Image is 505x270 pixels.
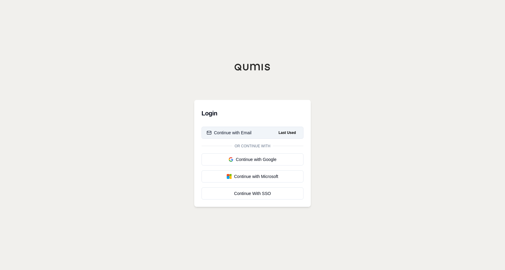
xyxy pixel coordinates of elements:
div: Continue With SSO [207,190,298,197]
span: Last Used [276,129,298,136]
img: Qumis [234,63,271,71]
div: Continue with Microsoft [207,173,298,179]
div: Continue with Email [207,130,252,136]
h3: Login [202,107,303,119]
div: Continue with Google [207,156,298,162]
span: Or continue with [232,144,273,149]
button: Continue with EmailLast Used [202,127,303,139]
a: Continue With SSO [202,187,303,200]
button: Continue with Microsoft [202,170,303,183]
button: Continue with Google [202,153,303,166]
